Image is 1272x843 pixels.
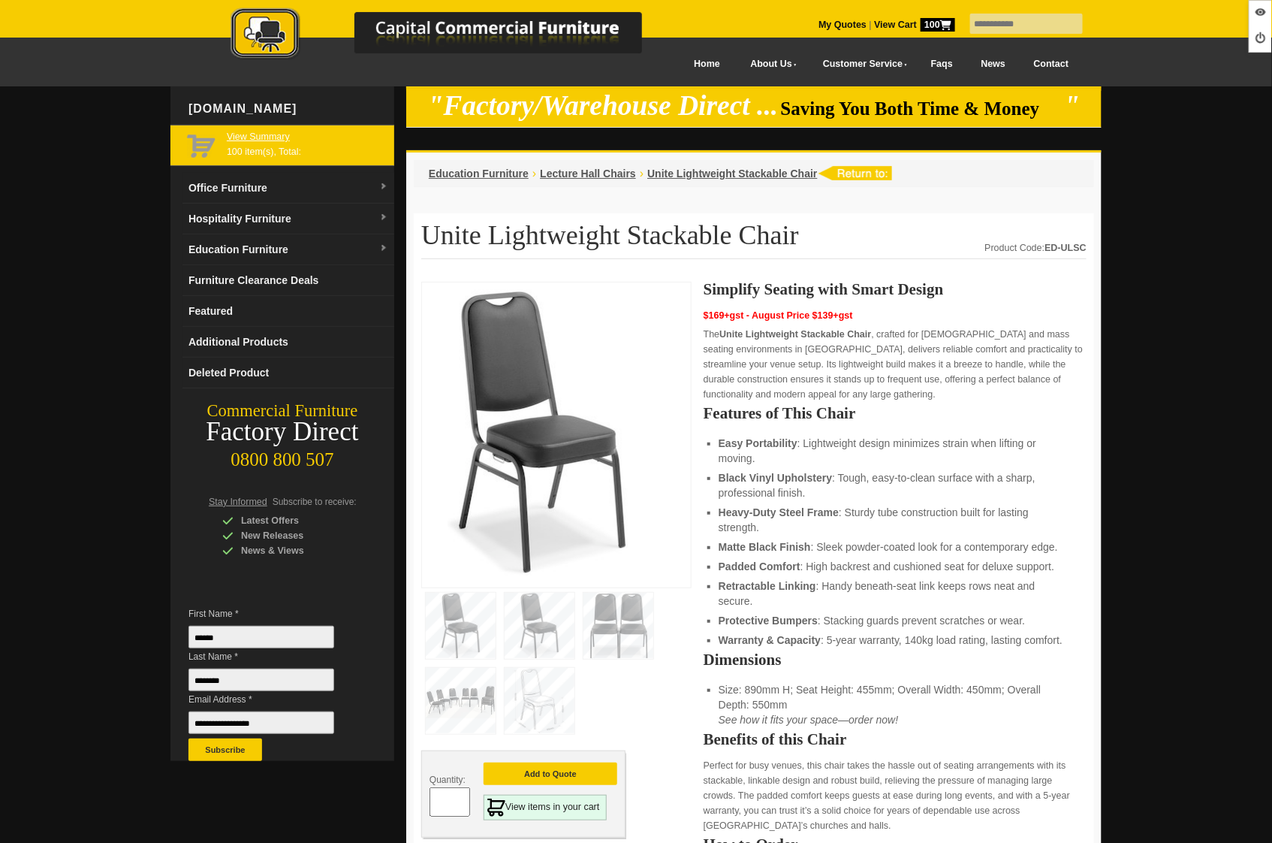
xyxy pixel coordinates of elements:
[189,8,715,62] img: Capital Commercial Furniture Logo
[704,652,1087,667] h2: Dimensions
[719,633,1072,648] li: : 5-year warranty, 140kg load rating, lasting comfort.
[917,47,967,81] a: Faqs
[985,240,1087,255] div: Product Code:
[719,436,1072,466] li: : Lightweight design minimizes strain when lifting or moving.
[704,282,1087,297] h2: Simplify Seating with Smart Design
[430,290,655,576] img: Unite lightweight stackable chair with black vinyl upholstery and heavy-duty steel frame, ideal f...
[719,472,832,484] strong: Black Vinyl Upholstery
[182,265,394,296] a: Furniture Clearance Deals
[647,168,817,180] a: Unite Lightweight Stackable Chair
[379,244,388,253] img: dropdown
[874,20,955,30] strong: View Cart
[379,213,388,222] img: dropdown
[921,18,955,32] span: 100
[532,166,536,181] li: ›
[227,129,388,157] span: 100 item(s), Total:
[209,497,267,507] span: Stay Informed
[222,513,365,528] div: Latest Offers
[719,580,816,592] strong: Retractable Linking
[430,775,466,785] span: Quantity:
[188,606,357,621] span: First Name *
[719,613,1072,628] li: : Stacking guards prevent scratches or wear.
[967,47,1020,81] a: News
[734,47,806,81] a: About Us
[640,166,644,181] li: ›
[719,539,1072,554] li: : Sleek powder-coated look for a contemporary edge.
[428,90,779,121] em: "Factory/Warehouse Direct ...
[379,183,388,192] img: dropdown
[781,98,1063,119] span: Saving You Both Time & Money
[170,421,394,443] div: Factory Direct
[188,739,262,761] button: Subscribe
[484,763,617,785] button: Add to Quote
[182,86,394,131] div: [DOMAIN_NAME]
[704,310,853,321] span: $169+gst - August Price $139+gst
[818,20,867,30] a: My Quotes
[188,692,357,707] span: Email Address *
[421,221,1087,259] h1: Unite Lightweight Stackable Chair
[704,327,1087,402] p: The , crafted for [DEMOGRAPHIC_DATA] and mass seating environments in [GEOGRAPHIC_DATA], delivers...
[182,204,394,234] a: Hospitality Furnituredropdown
[719,714,899,726] em: See how it fits your space—order now!
[273,497,357,507] span: Subscribe to receive:
[1020,47,1083,81] a: Contact
[170,400,394,421] div: Commercial Furniture
[719,505,1072,535] li: : Sturdy tube construction built for lasting strength.
[719,470,1072,500] li: : Tough, easy-to-clean surface with a sharp, professional finish.
[719,682,1072,727] li: Size: 890mm H; Seat Height: 455mm; Overall Width: 450mm; Overall Depth: 550mm
[719,506,839,518] strong: Heavy-Duty Steel Frame
[170,442,394,470] div: 0800 800 507
[182,173,394,204] a: Office Furnituredropdown
[182,327,394,358] a: Additional Products
[719,437,797,449] strong: Easy Portability
[719,559,1072,574] li: : High backrest and cushioned seat for deluxe support.
[227,129,388,144] a: View Summary
[719,560,800,573] strong: Padded Comfort
[182,234,394,265] a: Education Furnituredropdown
[222,543,365,558] div: News & Views
[704,406,1087,421] h2: Features of This Chair
[484,795,607,820] a: View items in your cart
[188,669,334,691] input: Last Name *
[222,528,365,543] div: New Releases
[182,358,394,388] a: Deleted Product
[719,634,821,646] strong: Warranty & Capacity
[719,615,818,627] strong: Protective Bumpers
[704,732,1087,747] h2: Benefits of this Chair
[806,47,917,81] a: Customer Service
[719,579,1072,609] li: : Handy beneath-seat link keeps rows neat and secure.
[540,168,636,180] a: Lecture Hall Chairs
[818,166,892,180] img: return to
[429,168,529,180] a: Education Furniture
[182,296,394,327] a: Featured
[188,649,357,664] span: Last Name *
[872,20,955,30] a: View Cart100
[719,541,811,553] strong: Matte Black Finish
[189,8,715,67] a: Capital Commercial Furniture Logo
[1044,243,1087,253] strong: ED-ULSC
[1065,90,1081,121] em: "
[704,758,1087,833] p: Perfect for busy venues, this chair takes the hassle out of seating arrangements with its stackab...
[188,712,334,734] input: Email Address *
[719,329,871,340] strong: Unite Lightweight Stackable Chair
[188,626,334,648] input: First Name *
